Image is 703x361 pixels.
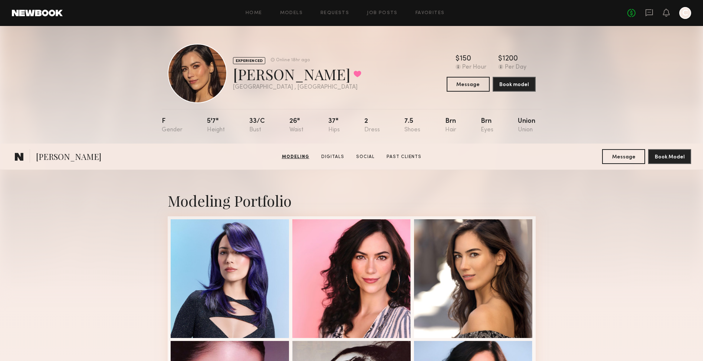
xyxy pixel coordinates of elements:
[404,118,420,133] div: 7.5
[447,77,490,92] button: Message
[233,57,265,64] div: EXPERIENCED
[415,11,445,16] a: Favorites
[505,64,526,71] div: Per Day
[162,118,183,133] div: F
[602,149,645,164] button: Message
[353,154,378,160] a: Social
[328,118,340,133] div: 37"
[462,64,486,71] div: Per Hour
[493,77,536,92] button: Book model
[502,55,518,63] div: 1200
[648,149,691,164] button: Book Model
[289,118,303,133] div: 26"
[460,55,471,63] div: 150
[498,55,502,63] div: $
[679,7,691,19] a: C
[318,154,347,160] a: Digitals
[207,118,225,133] div: 5'7"
[367,11,398,16] a: Job Posts
[445,118,456,133] div: Brn
[279,154,312,160] a: Modeling
[321,11,349,16] a: Requests
[36,151,101,164] span: [PERSON_NAME]
[276,58,310,63] div: Online 18hr ago
[648,153,691,160] a: Book Model
[233,84,361,91] div: [GEOGRAPHIC_DATA] , [GEOGRAPHIC_DATA]
[168,191,536,210] div: Modeling Portfolio
[481,118,493,133] div: Brn
[280,11,303,16] a: Models
[518,118,535,133] div: Union
[249,118,265,133] div: 33/c
[246,11,262,16] a: Home
[233,64,361,84] div: [PERSON_NAME]
[384,154,424,160] a: Past Clients
[364,118,380,133] div: 2
[456,55,460,63] div: $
